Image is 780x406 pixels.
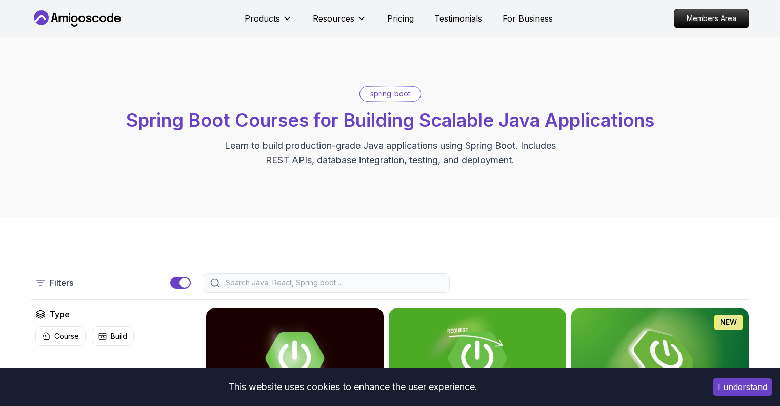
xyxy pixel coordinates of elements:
button: Products [245,12,292,33]
p: Learn to build production-grade Java applications using Spring Boot. Includes REST APIs, database... [218,139,563,167]
a: For Business [503,12,553,25]
a: Testimonials [434,12,482,25]
h2: Type [50,308,70,320]
p: NEW [720,317,737,327]
input: Search Java, React, Spring boot ... [224,278,443,288]
button: Resources [313,12,367,33]
div: This website uses cookies to enhance the user experience. [8,376,697,398]
a: Pricing [387,12,414,25]
button: Build [92,326,134,346]
p: Filters [50,277,73,289]
h2: Price [50,366,70,379]
p: Products [245,12,280,25]
p: spring-boot [370,89,410,99]
p: Resources [313,12,354,25]
p: Build [111,331,127,341]
button: Course [35,326,86,346]
a: Members Area [674,9,749,28]
button: Accept cookies [713,378,772,396]
p: Course [54,331,79,341]
span: Spring Boot Courses for Building Scalable Java Applications [126,109,654,131]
